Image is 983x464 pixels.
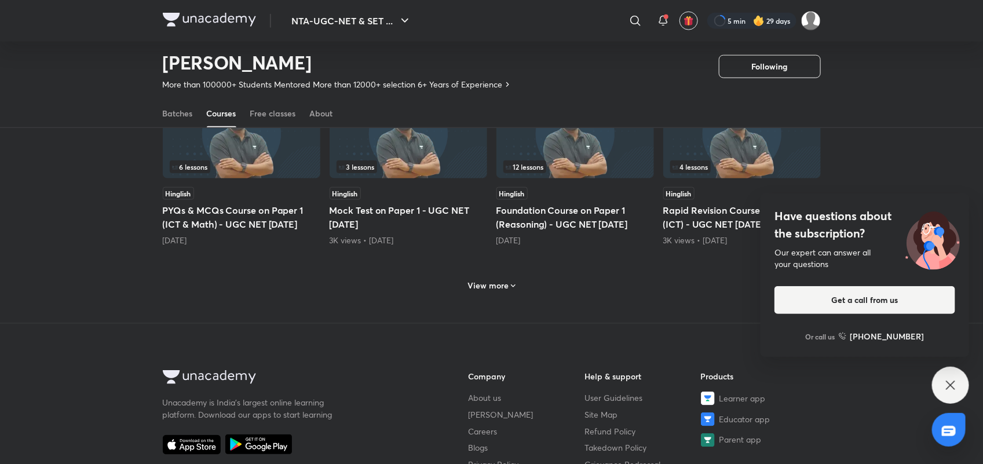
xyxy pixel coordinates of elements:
h4: Have questions about the subscription? [774,207,955,242]
img: avatar [684,16,694,26]
h5: Foundation Course on Paper 1 (Reasoning) - UGC NET [DATE] [496,203,654,231]
div: Batches [163,108,193,119]
button: avatar [679,12,698,30]
div: infosection [670,160,814,173]
a: Company Logo [163,370,432,387]
div: infosection [503,160,647,173]
a: Learner app [701,392,817,405]
span: Careers [469,425,498,437]
img: ttu_illustration_new.svg [896,207,969,270]
div: Mock Test on Paper 1 - UGC NET JUNE 2025 [330,85,487,246]
h5: Rapid Revision Course on Paper 1 (ICT) - UGC NET [DATE] [663,203,821,231]
div: infosection [337,160,480,173]
img: Sakshi Nath [801,11,821,31]
a: Site Map [584,408,701,421]
a: Batches [163,100,193,127]
p: Or call us [806,331,835,342]
img: Thumbnail [163,88,320,178]
img: streak [753,15,765,27]
p: Unacademy is India’s largest online learning platform. Download our apps to start learning [163,396,337,421]
a: Parent app [701,433,817,447]
span: Hinglish [163,187,194,200]
div: left [337,160,480,173]
div: left [503,160,647,173]
span: Following [752,61,788,72]
span: Learner app [719,392,766,404]
a: Company Logo [163,13,256,30]
div: left [670,160,814,173]
div: infocontainer [337,160,480,173]
button: NTA-UGC-NET & SET ... [285,9,419,32]
button: Following [719,55,821,78]
div: Our expert can answer all your questions [774,247,955,270]
span: Educator app [719,413,770,425]
div: 1 month ago [163,235,320,246]
div: 3K views • 3 months ago [663,235,821,246]
a: Courses [207,100,236,127]
div: Foundation Course on Paper 1 (Reasoning) - UGC NET DECEMBER 2025 [496,85,654,246]
span: Hinglish [496,187,528,200]
div: PYQs & MCQs Course on Paper 1 (ICT & Math) - UGC NET DEC 2025 [163,85,320,246]
div: infocontainer [503,160,647,173]
p: More than 100000+ Students Mentored More than 12000+ selection 6+ Years of Experience [163,79,503,90]
img: Company Logo [163,13,256,27]
h6: View more [467,280,509,291]
div: 3K views • 3 months ago [330,235,487,246]
a: Takedown Policy [584,442,701,454]
span: 12 lessons [506,163,544,170]
div: About [310,108,333,119]
span: 3 lessons [339,163,375,170]
img: Thumbnail [663,88,821,178]
span: Hinglish [330,187,361,200]
span: 6 lessons [172,163,208,170]
button: Get a call from us [774,286,955,314]
img: Company Logo [163,370,256,384]
span: Parent app [719,434,762,446]
h5: PYQs & MCQs Course on Paper 1 (ICT & Math) - UGC NET [DATE] [163,203,320,231]
h6: [PHONE_NUMBER] [850,330,924,342]
h6: Products [701,370,817,382]
a: Blogs [469,442,585,454]
div: infosection [170,160,313,173]
a: Careers [469,425,585,437]
div: infocontainer [170,160,313,173]
h5: Mock Test on Paper 1 - UGC NET [DATE] [330,203,487,231]
h6: Help & support [584,370,701,382]
div: Rapid Revision Course on Paper 1 (ICT) - UGC NET JUNE 2025 [663,85,821,246]
div: Courses [207,108,236,119]
img: Educator app [701,412,715,426]
span: 4 lessons [673,163,708,170]
a: About [310,100,333,127]
div: left [170,160,313,173]
img: Parent app [701,433,715,447]
h2: [PERSON_NAME] [163,51,512,74]
a: Educator app [701,412,817,426]
img: Thumbnail [496,88,654,178]
div: Free classes [250,108,296,119]
a: [PHONE_NUMBER] [839,330,924,342]
img: Learner app [701,392,715,405]
span: Hinglish [663,187,695,200]
a: User Guidelines [584,392,701,404]
a: Free classes [250,100,296,127]
div: infocontainer [670,160,814,173]
img: Thumbnail [330,88,487,178]
a: Refund Policy [584,425,701,437]
h6: Company [469,370,585,382]
a: About us [469,392,585,404]
a: [PERSON_NAME] [469,408,585,421]
div: 3 months ago [496,235,654,246]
